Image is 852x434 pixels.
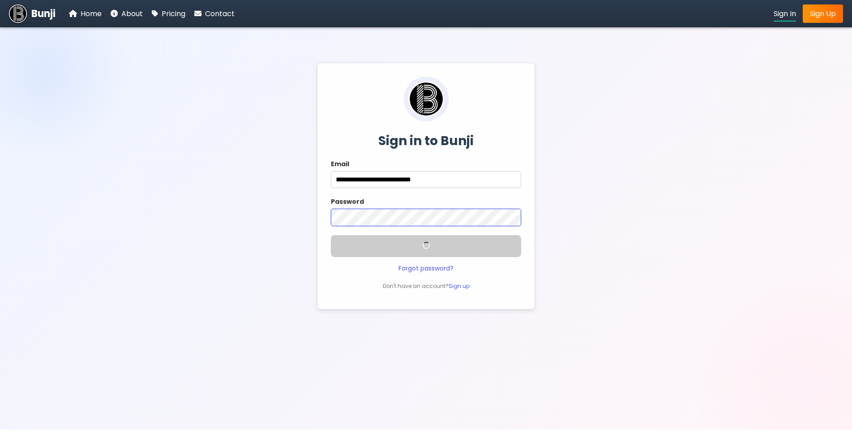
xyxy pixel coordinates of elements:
[111,8,143,19] a: About
[774,9,796,19] span: Sign In
[331,159,521,169] label: Email
[121,9,143,19] span: About
[803,4,843,23] a: Sign Up
[810,9,836,19] span: Sign Up
[331,282,521,290] p: Don't have an account?
[9,4,56,22] a: Bunji
[331,132,521,150] h2: Sign in to Bunji
[408,81,444,117] img: Bunji Dental Referral Management
[69,8,102,19] a: Home
[449,282,470,290] a: Sign up
[774,8,796,19] a: Sign In
[31,6,56,21] span: Bunji
[205,9,235,19] span: Contact
[81,9,102,19] span: Home
[194,8,235,19] a: Contact
[162,9,185,19] span: Pricing
[398,264,454,273] a: Forgot password?
[331,197,521,206] label: Password
[152,8,185,19] a: Pricing
[9,4,27,22] img: Bunji Dental Referral Management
